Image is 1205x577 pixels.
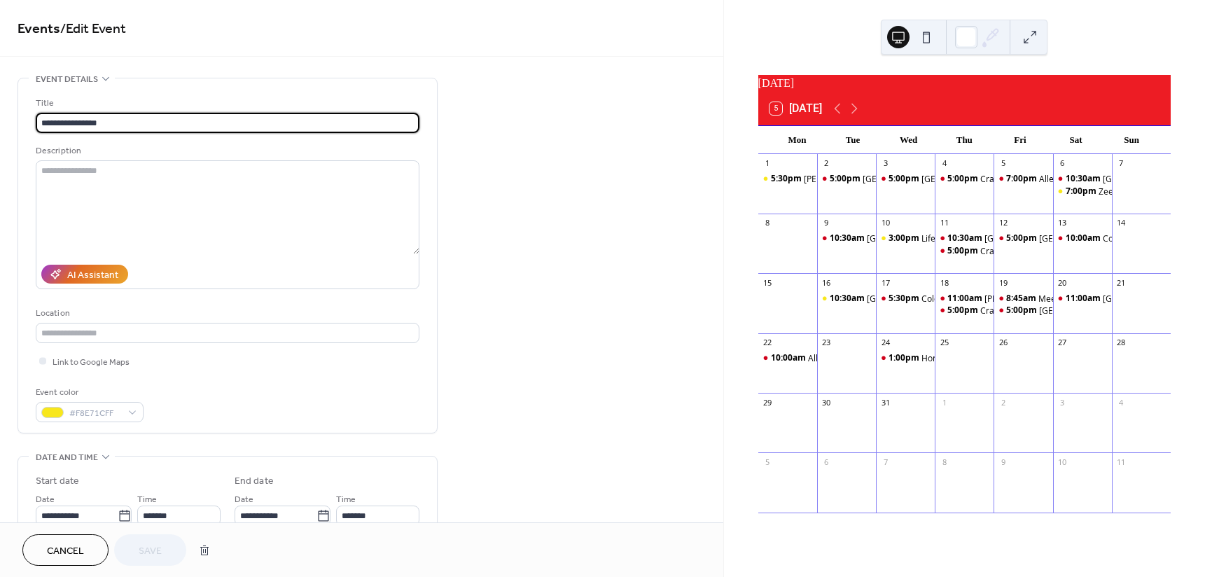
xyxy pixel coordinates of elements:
span: 5:00pm [1006,305,1039,317]
div: 9 [821,218,832,228]
button: 5[DATE] [765,99,827,118]
span: 10:00am [771,352,808,364]
div: Event color [36,385,141,400]
div: 4 [939,158,949,169]
div: Zeeland Home Visit [1099,186,1174,197]
div: Sunset Manor [817,173,876,185]
div: 6 [1057,158,1068,169]
span: 10:30am [1066,173,1103,185]
div: Home Visit - Depot Hill [876,352,935,364]
span: 5:00pm [947,173,980,185]
div: 14 [1116,218,1127,228]
span: 5:00pm [889,173,921,185]
span: Cancel [47,544,84,559]
div: 11 [939,218,949,228]
div: Home Visit - [GEOGRAPHIC_DATA] [921,352,1054,364]
div: 18 [939,277,949,288]
div: [GEOGRAPHIC_DATA] [1103,173,1186,185]
div: 23 [821,338,832,348]
span: 7:00pm [1006,173,1039,185]
div: South Haven Library [1053,173,1112,185]
div: 3 [880,158,891,169]
div: 7 [880,457,891,467]
div: Dix Elementary Santa Visit Event [935,293,994,305]
div: Description [36,144,417,158]
div: Allegan Pool Event [808,352,880,364]
span: Date [36,492,55,507]
div: 26 [998,338,1008,348]
span: 5:00pm [947,245,980,257]
div: 8 [939,457,949,467]
div: Waterford Place [876,173,935,185]
div: 28 [1116,338,1127,348]
div: Coldwell Banker Event in [GEOGRAPHIC_DATA] [921,293,1103,305]
div: 30 [821,397,832,408]
span: 5:00pm [830,173,863,185]
div: Coldwell Banker Event in EGR [876,293,935,305]
div: 1 [762,158,773,169]
div: 10 [880,218,891,228]
div: 4 [1116,397,1127,408]
div: Location [36,306,417,321]
div: 8 [762,218,773,228]
span: 5:30pm [889,293,921,305]
span: / Edit Event [60,15,126,43]
div: End date [235,474,274,489]
div: 2 [998,397,1008,408]
div: Zeeland Home Visit [1053,186,1112,197]
span: 11:00am [1066,293,1103,305]
div: Meet Santa at [GEOGRAPHIC_DATA] CDC [1038,293,1198,305]
div: Mon [769,126,826,154]
div: Allegan City Hall Event [994,305,1052,317]
div: 24 [880,338,891,348]
span: Date [235,492,253,507]
span: 11:00am [947,293,984,305]
div: Start date [36,474,79,489]
span: Link to Google Maps [53,355,130,370]
div: [GEOGRAPHIC_DATA] Event [1039,232,1146,244]
div: Craigs Cruisers - Meet [PERSON_NAME] [980,173,1136,185]
div: [PERSON_NAME][GEOGRAPHIC_DATA] Santa Visit Event [984,293,1200,305]
div: J.C. Wheeler Library - Meet Santa [758,173,817,185]
span: Date and time [36,450,98,465]
div: 27 [1057,338,1068,348]
div: 5 [998,158,1008,169]
div: 2 [821,158,832,169]
div: 29 [762,397,773,408]
div: 22 [762,338,773,348]
div: Craigs Cruisers - Meet Santa [935,173,994,185]
div: 1 [939,397,949,408]
span: Event details [36,72,98,87]
div: Craigs Cruisers Event [980,305,1064,317]
div: 19 [998,277,1008,288]
div: [GEOGRAPHIC_DATA] Preschool Evednt [867,232,1019,244]
div: Meet Santa at Lakeview CDC [994,293,1052,305]
div: Allegan Parade Event [994,173,1052,185]
div: 25 [939,338,949,348]
div: Craigs Cruisers - Meet Santa [935,245,994,257]
button: AI Assistant [41,265,128,284]
div: Tue [825,126,881,154]
div: [GEOGRAPHIC_DATA] Event [1039,305,1146,317]
div: 5 [762,457,773,467]
div: Craigs Cruisers - Meet [PERSON_NAME] [980,245,1136,257]
div: [PERSON_NAME] Library - Meet Santa [804,173,951,185]
div: Cottage Arts and Eats [1103,232,1187,244]
div: 21 [1116,277,1127,288]
span: 1:00pm [889,352,921,364]
div: 17 [880,277,891,288]
div: 13 [1057,218,1068,228]
div: Sun [1103,126,1159,154]
div: Fri [992,126,1048,154]
span: 10:30am [830,293,867,305]
div: Life Care Center [876,232,935,244]
div: Cottage Arts and Eats [1053,232,1112,244]
div: Allegan Library Preschool Evednt [817,232,876,244]
div: 15 [762,277,773,288]
a: Events [18,15,60,43]
div: Allegan Library Preschool Evednt [935,232,994,244]
span: 5:30pm [771,173,804,185]
div: Allegan Pool Event [758,352,817,364]
div: 16 [821,277,832,288]
div: 6 [821,457,832,467]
